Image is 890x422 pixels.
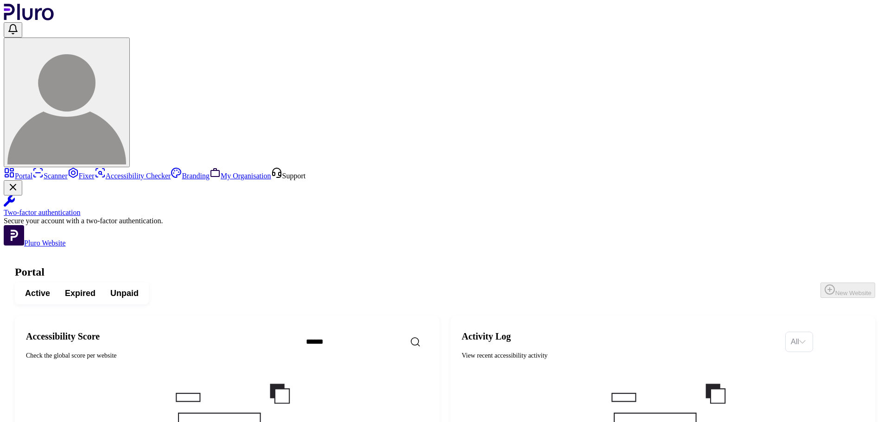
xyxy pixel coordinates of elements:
img: pluro Demo [7,46,126,164]
a: My Organisation [210,172,271,180]
button: Open notifications, you have undefined new notifications [4,22,22,38]
a: Accessibility Checker [95,172,171,180]
button: Close Two-factor authentication notification [4,180,22,195]
input: Search [299,332,458,352]
aside: Sidebar menu [4,167,886,247]
button: pluro Demo [4,38,130,167]
span: Active [25,288,50,299]
button: Unpaid [103,285,146,302]
a: Branding [171,172,210,180]
a: Open Support screen [271,172,306,180]
a: Logo [4,14,54,22]
div: Two-factor authentication [4,208,886,217]
h2: Activity Log [462,331,778,342]
h2: Accessibility Score [26,331,291,342]
div: View recent accessibility activity [462,351,778,360]
div: Secure your account with a two-factor authentication. [4,217,886,225]
div: Set sorting [785,332,813,352]
a: Portal [4,172,32,180]
a: Open Pluro Website [4,239,66,247]
a: Fixer [68,172,95,180]
button: Expired [57,285,103,302]
span: Unpaid [110,288,139,299]
span: Expired [65,288,95,299]
a: Scanner [32,172,68,180]
a: Two-factor authentication [4,195,886,217]
button: Active [18,285,57,302]
div: Check the global score per website [26,351,291,360]
h1: Portal [15,266,875,278]
button: New Website [820,283,875,298]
